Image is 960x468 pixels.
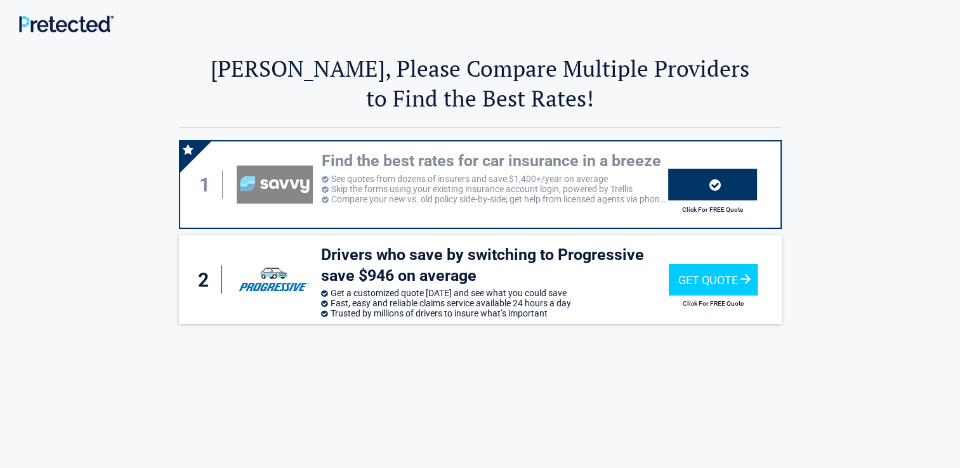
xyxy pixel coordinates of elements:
[322,184,668,194] li: Skip the forms using your existing insurance account login, powered by Trellis
[322,174,668,184] li: See quotes from dozens of insurers and save $1,400+/year on average
[321,288,669,298] li: Get a customized quote [DATE] and see what you could save
[321,308,669,318] li: Trusted by millions of drivers to insure what’s important
[321,298,669,308] li: Fast, easy and reliable claims service available 24 hours a day
[322,151,668,172] h3: Find the best rates for car insurance in a breeze
[179,53,782,113] h2: [PERSON_NAME], Please Compare Multiple Providers to Find the Best Rates!
[233,260,315,299] img: progressive's logo
[322,194,668,204] li: Compare your new vs. old policy side-by-side; get help from licensed agents via phone, SMS, or email
[237,166,313,204] img: savvy's logo
[669,300,758,307] h2: Click For FREE Quote
[321,245,669,286] h3: Drivers who save by switching to Progressive save $946 on average
[193,171,223,199] div: 1
[19,15,114,32] img: Main Logo
[192,266,222,294] div: 2
[668,206,757,213] h2: Click For FREE Quote
[669,264,758,296] div: Get Quote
